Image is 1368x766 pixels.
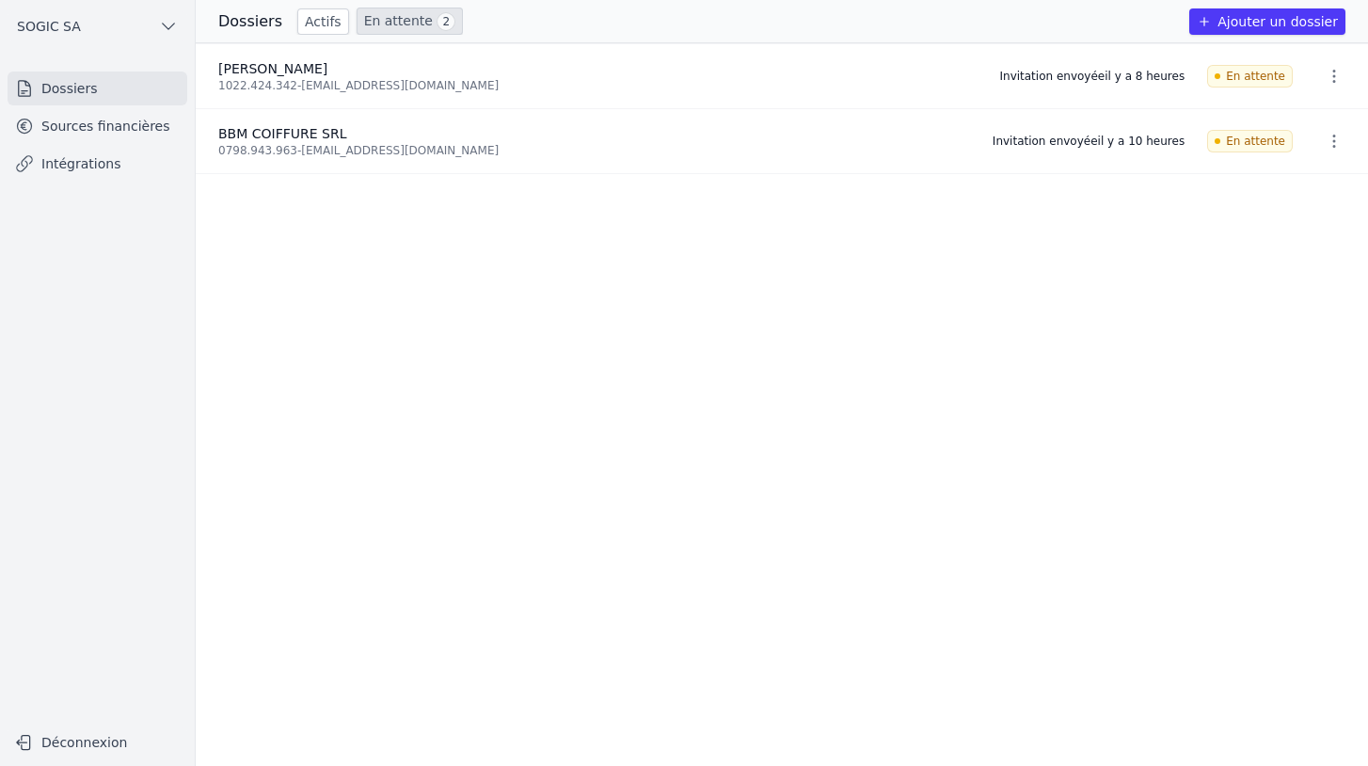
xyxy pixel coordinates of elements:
[218,10,282,33] h3: Dossiers
[1207,65,1293,88] span: En attente
[437,12,455,31] span: 2
[1189,8,1345,35] button: Ajouter un dossier
[8,109,187,143] a: Sources financières
[218,78,977,93] div: 1022.424.342 - [EMAIL_ADDRESS][DOMAIN_NAME]
[8,727,187,758] button: Déconnexion
[8,147,187,181] a: Intégrations
[993,134,1185,149] div: Invitation envoyée il y a 10 heures
[218,61,327,76] span: [PERSON_NAME]
[8,11,187,41] button: SOGIC SA
[297,8,349,35] a: Actifs
[8,72,187,105] a: Dossiers
[218,126,346,141] span: BBM COIFFURE SRL
[17,17,81,36] span: SOGIC SA
[218,143,970,158] div: 0798.943.963 - [EMAIL_ADDRESS][DOMAIN_NAME]
[357,8,463,35] a: En attente 2
[1207,130,1293,152] span: En attente
[999,69,1185,84] div: Invitation envoyée il y a 8 heures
